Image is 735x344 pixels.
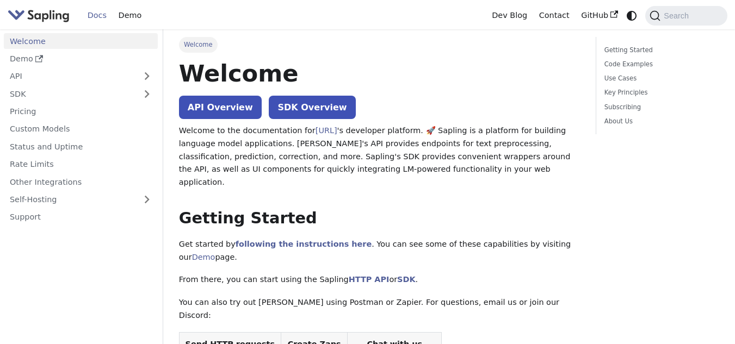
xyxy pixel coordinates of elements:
a: Welcome [4,33,158,49]
a: Self-Hosting [4,192,158,208]
a: Pricing [4,104,158,120]
a: Status and Uptime [4,139,158,154]
a: Use Cases [604,73,715,84]
a: Key Principles [604,87,715,98]
a: Custom Models [4,121,158,137]
a: Contact [533,7,576,24]
button: Expand sidebar category 'API' [136,68,158,84]
a: Subscribing [604,102,715,112]
p: From there, you can start using the Sapling or . [179,273,580,286]
a: SDK [4,86,136,102]
a: Rate Limits [4,157,158,172]
a: Dev Blog [486,7,533,24]
a: Getting Started [604,45,715,55]
a: [URL] [316,126,337,135]
button: Search (Command+K) [645,6,727,26]
p: Welcome to the documentation for 's developer platform. 🚀 Sapling is a platform for building lang... [179,124,580,189]
a: following the instructions here [236,240,372,248]
a: Other Integrations [4,174,158,190]
a: Sapling.aiSapling.ai [8,8,73,23]
nav: Breadcrumbs [179,37,580,52]
a: Docs [82,7,113,24]
span: Search [660,11,695,20]
button: Expand sidebar category 'SDK' [136,86,158,102]
a: SDK Overview [269,96,355,119]
a: Support [4,209,158,225]
h1: Welcome [179,59,580,88]
a: Code Examples [604,59,715,70]
p: Get started by . You can see some of these capabilities by visiting our page. [179,238,580,264]
button: Switch between dark and light mode (currently system mode) [624,8,640,23]
p: You can also try out [PERSON_NAME] using Postman or Zapier. For questions, email us or join our D... [179,296,580,322]
a: API Overview [179,96,262,119]
a: Demo [4,51,158,67]
a: SDK [397,275,415,284]
a: Demo [192,253,215,261]
span: Welcome [179,37,218,52]
img: Sapling.ai [8,8,70,23]
a: Demo [113,7,147,24]
a: About Us [604,116,715,127]
h2: Getting Started [179,209,580,228]
a: API [4,68,136,84]
a: HTTP API [349,275,390,284]
a: GitHub [575,7,623,24]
